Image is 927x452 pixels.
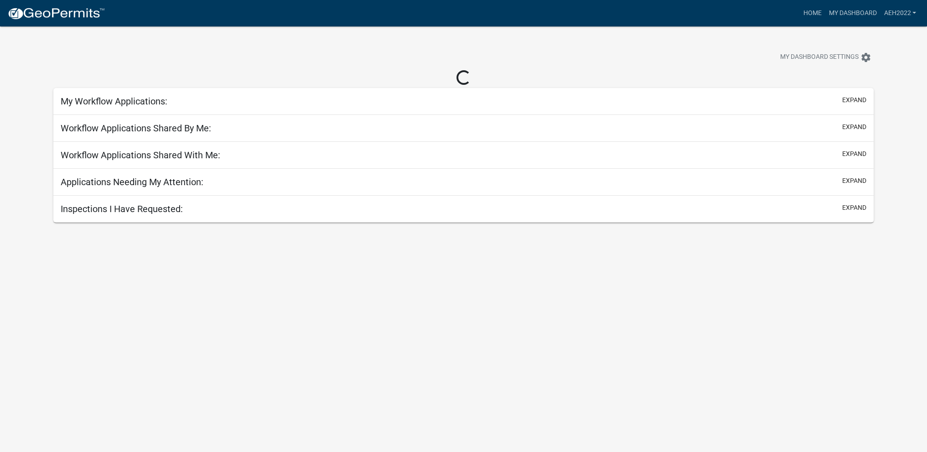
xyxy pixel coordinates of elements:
[860,52,871,63] i: settings
[842,95,866,105] button: expand
[842,122,866,132] button: expand
[842,203,866,213] button: expand
[842,149,866,159] button: expand
[61,96,167,107] h5: My Workflow Applications:
[880,5,920,22] a: AEH2022
[61,123,211,134] h5: Workflow Applications Shared By Me:
[61,150,220,161] h5: Workflow Applications Shared With Me:
[61,177,203,187] h5: Applications Needing My Attention:
[773,48,879,66] button: My Dashboard Settingssettings
[825,5,880,22] a: My Dashboard
[61,203,183,214] h5: Inspections I Have Requested:
[842,176,866,186] button: expand
[780,52,859,63] span: My Dashboard Settings
[799,5,825,22] a: Home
